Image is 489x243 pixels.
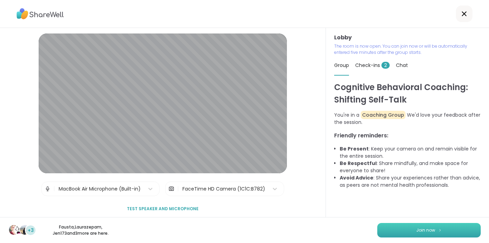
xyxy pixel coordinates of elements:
span: | [177,182,179,196]
p: The room is now open. You can join now or will be automatically entered five minutes after the gr... [334,43,481,56]
span: +3 [28,227,34,234]
img: Laurazepam [14,225,24,235]
p: You're in a We'd love your feedback after the session. [334,111,481,126]
img: Camera [168,182,174,196]
li: : Keep your camera on and remain visible for the entire session. [340,145,481,160]
span: Chat [396,62,408,69]
span: Coaching Group [361,111,406,119]
span: Test speaker and microphone [127,206,199,212]
li: : Share mindfully, and make space for everyone to share! [340,160,481,174]
img: ShareWell Logomark [438,228,442,232]
span: Group [334,62,349,69]
p: Fausta , Laurazepam , Jen173 and 3 more are here. [42,224,119,236]
img: ShareWell Logo [17,6,64,22]
img: Jen173 [20,225,30,235]
button: Test speaker and microphone [124,202,201,216]
button: Join now [377,223,481,237]
h3: Friendly reminders: [334,132,481,140]
h3: Lobby [334,33,481,42]
b: Avoid Advice [340,174,373,181]
img: Microphone [44,182,51,196]
b: Be Respectful [340,160,377,167]
div: MacBook Air Microphone (Built-in) [59,185,141,193]
span: 2 [381,62,390,69]
b: Be Present [340,145,369,152]
span: | [53,182,55,196]
span: Check-ins [355,62,390,69]
li: : Share your experiences rather than advice, as peers are not mental health professionals. [340,174,481,189]
img: Fausta [9,225,19,235]
div: FaceTime HD Camera (1C1C:B782) [182,185,265,193]
span: Join now [416,227,435,233]
h1: Cognitive Behavioral Coaching: Shifting Self-Talk [334,81,481,106]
